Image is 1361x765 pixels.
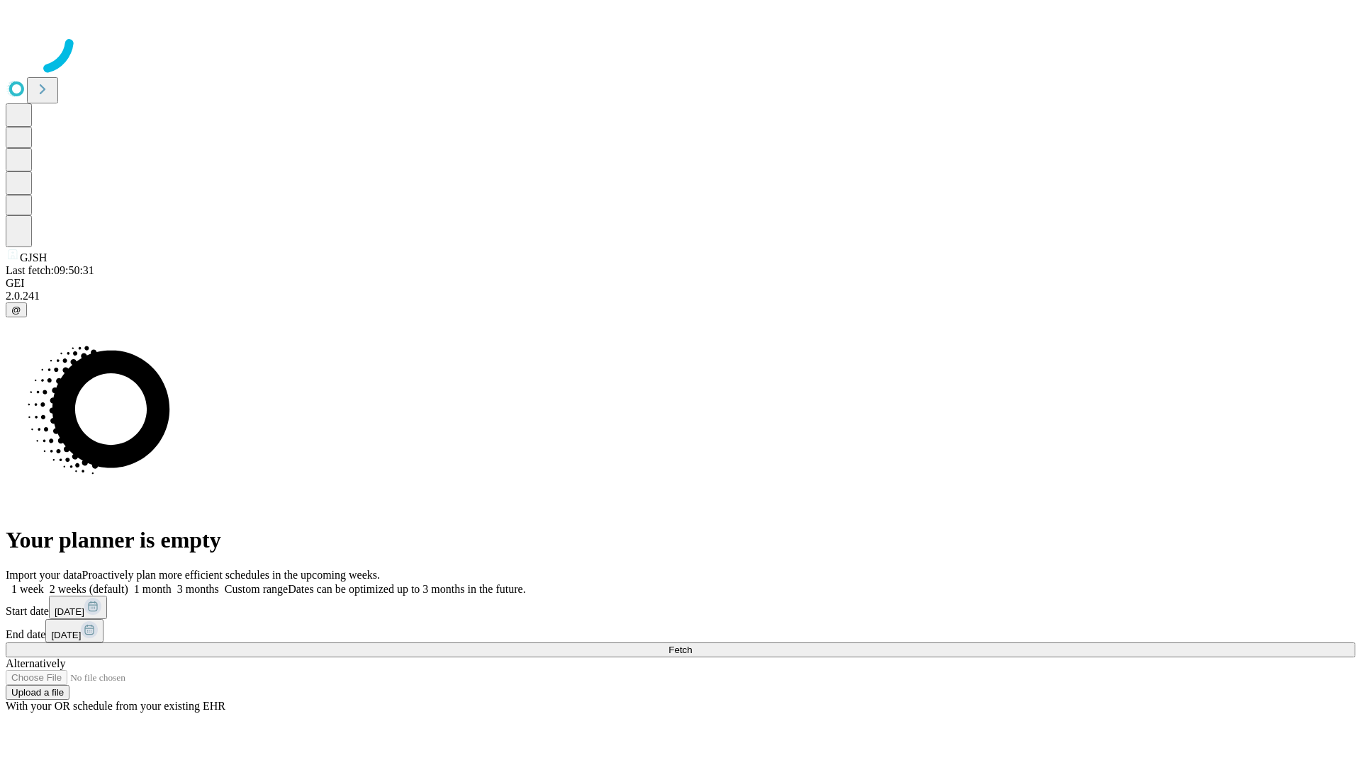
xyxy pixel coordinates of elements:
[668,645,692,655] span: Fetch
[45,619,103,642] button: [DATE]
[6,290,1355,302] div: 2.0.241
[11,305,21,315] span: @
[6,527,1355,553] h1: Your planner is empty
[225,583,288,595] span: Custom range
[6,264,94,276] span: Last fetch: 09:50:31
[6,642,1355,657] button: Fetch
[6,700,225,712] span: With your OR schedule from your existing EHR
[134,583,172,595] span: 1 month
[6,569,82,581] span: Import your data
[82,569,380,581] span: Proactively plan more efficient schedules in the upcoming weeks.
[288,583,525,595] span: Dates can be optimized up to 3 months in the future.
[20,251,47,263] span: GJSH
[177,583,219,595] span: 3 months
[6,657,65,669] span: Alternatively
[6,596,1355,619] div: Start date
[51,630,81,640] span: [DATE]
[50,583,128,595] span: 2 weeks (default)
[6,619,1355,642] div: End date
[55,606,84,617] span: [DATE]
[49,596,107,619] button: [DATE]
[6,685,69,700] button: Upload a file
[6,277,1355,290] div: GEI
[6,302,27,317] button: @
[11,583,44,595] span: 1 week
